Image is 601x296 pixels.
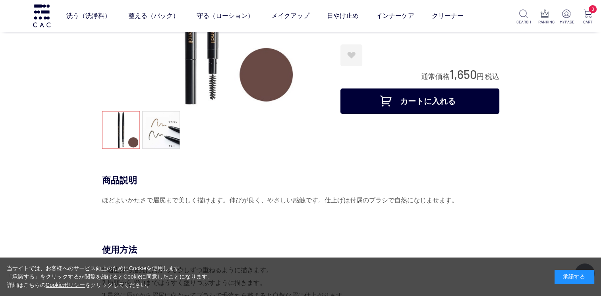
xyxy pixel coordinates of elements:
span: 円 [477,73,484,81]
span: 通常価格 [421,73,450,81]
a: SEARCH [516,10,530,25]
p: SEARCH [516,19,530,25]
a: 3 CART [581,10,595,25]
div: 使用方法 [102,244,499,256]
a: 洗う（洗浄料） [66,5,110,27]
a: 守る（ローション） [196,5,253,27]
p: MYPAGE [559,19,573,25]
a: 日やけ止め [327,5,358,27]
a: お気に入りに登録する [340,44,362,66]
div: ほどよいかたさで眉尻まで美しく描けます。伸びが良く、やさしい感触です。仕上げは付属のブラシで自然になじませます。 [102,194,499,207]
a: メイクアップ [271,5,309,27]
span: 税込 [485,73,499,81]
span: 3 [589,5,597,13]
img: logo [32,4,52,27]
a: 整える（パック） [128,5,179,27]
p: RANKING [538,19,552,25]
p: CART [581,19,595,25]
button: カートに入れる [340,88,499,114]
div: 商品説明 [102,175,499,186]
div: 承諾する [555,270,594,284]
div: 当サイトでは、お客様へのサービス向上のためにCookieを使用します。 「承諾する」をクリックするか閲覧を続けるとCookieに同意したことになります。 詳細はこちらの をクリックしてください。 [7,264,213,289]
a: Cookieポリシー [46,282,85,288]
a: MYPAGE [559,10,573,25]
a: クリーナー [431,5,463,27]
a: RANKING [538,10,552,25]
span: 1,650 [450,67,477,81]
a: インナーケア [376,5,414,27]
